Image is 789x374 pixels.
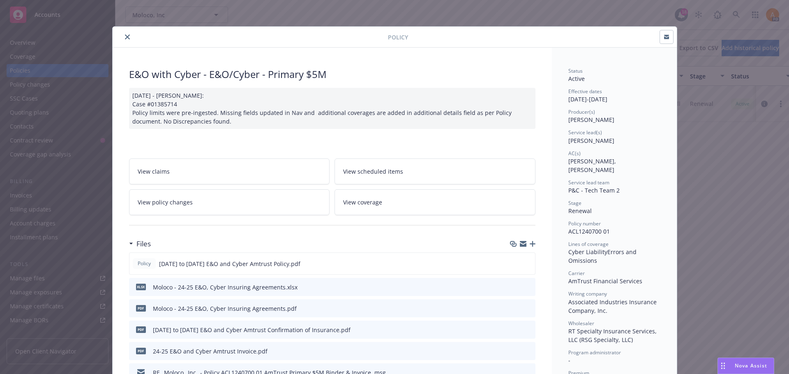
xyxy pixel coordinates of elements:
[136,284,146,290] span: xlsx
[153,326,351,334] div: [DATE] to [DATE] E&O and Cyber Amtrust Confirmation of Insurance.pdf
[343,167,403,176] span: View scheduled items
[568,227,610,235] span: ACL1240700 01
[568,108,595,115] span: Producer(s)
[138,167,170,176] span: View claims
[153,347,268,356] div: 24-25 E&O and Cyber Amtrust Invoice.pdf
[568,241,609,248] span: Lines of coverage
[525,326,532,334] button: preview file
[511,259,518,268] button: download file
[568,327,658,344] span: RT Specialty Insurance Services, LLC (RSG Specialty, LLC)
[524,259,532,268] button: preview file
[136,348,146,354] span: pdf
[568,349,621,356] span: Program administrator
[568,157,618,174] span: [PERSON_NAME], [PERSON_NAME]
[153,283,298,291] div: Moloco - 24-25 E&O, Cyber Insuring Agreements.xlsx
[568,116,614,124] span: [PERSON_NAME]
[512,283,518,291] button: download file
[159,259,300,268] span: [DATE] to [DATE] E&O and Cyber Amtrust Policy.pdf
[568,356,570,364] span: -
[568,88,602,95] span: Effective dates
[568,179,609,186] span: Service lead team
[718,358,728,374] div: Drag to move
[568,186,620,194] span: P&C - Tech Team 2
[568,320,594,327] span: Wholesaler
[568,67,583,74] span: Status
[153,304,297,313] div: Moloco - 24-25 E&O, Cyber Insuring Agreements.pdf
[568,298,658,314] span: Associated Industries Insurance Company, Inc.
[568,270,585,277] span: Carrier
[568,248,607,256] span: Cyber Liability
[568,200,581,207] span: Stage
[525,283,532,291] button: preview file
[388,33,408,41] span: Policy
[512,326,518,334] button: download file
[568,277,642,285] span: AmTrust Financial Services
[717,358,774,374] button: Nova Assist
[512,347,518,356] button: download file
[568,290,607,297] span: Writing company
[568,137,614,145] span: [PERSON_NAME]
[343,198,382,207] span: View coverage
[512,304,518,313] button: download file
[136,260,152,267] span: Policy
[138,198,193,207] span: View policy changes
[129,158,330,184] a: View claims
[136,326,146,333] span: pdf
[568,88,660,103] div: [DATE] - [DATE]
[735,362,767,369] span: Nova Assist
[568,129,602,136] span: Service lead(s)
[122,32,132,42] button: close
[568,248,638,264] span: Errors and Omissions
[525,304,532,313] button: preview file
[136,305,146,311] span: pdf
[129,88,535,129] div: [DATE] - [PERSON_NAME]: Case #01385714 Policy limits were pre-ingested. Missing fields updated in...
[136,239,151,249] h3: Files
[335,158,535,184] a: View scheduled items
[525,347,532,356] button: preview file
[568,150,581,157] span: AC(s)
[129,239,151,249] div: Files
[568,220,601,227] span: Policy number
[335,189,535,215] a: View coverage
[568,75,585,83] span: Active
[568,207,592,215] span: Renewal
[129,189,330,215] a: View policy changes
[129,67,535,81] div: E&O with Cyber - E&O/Cyber - Primary $5M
